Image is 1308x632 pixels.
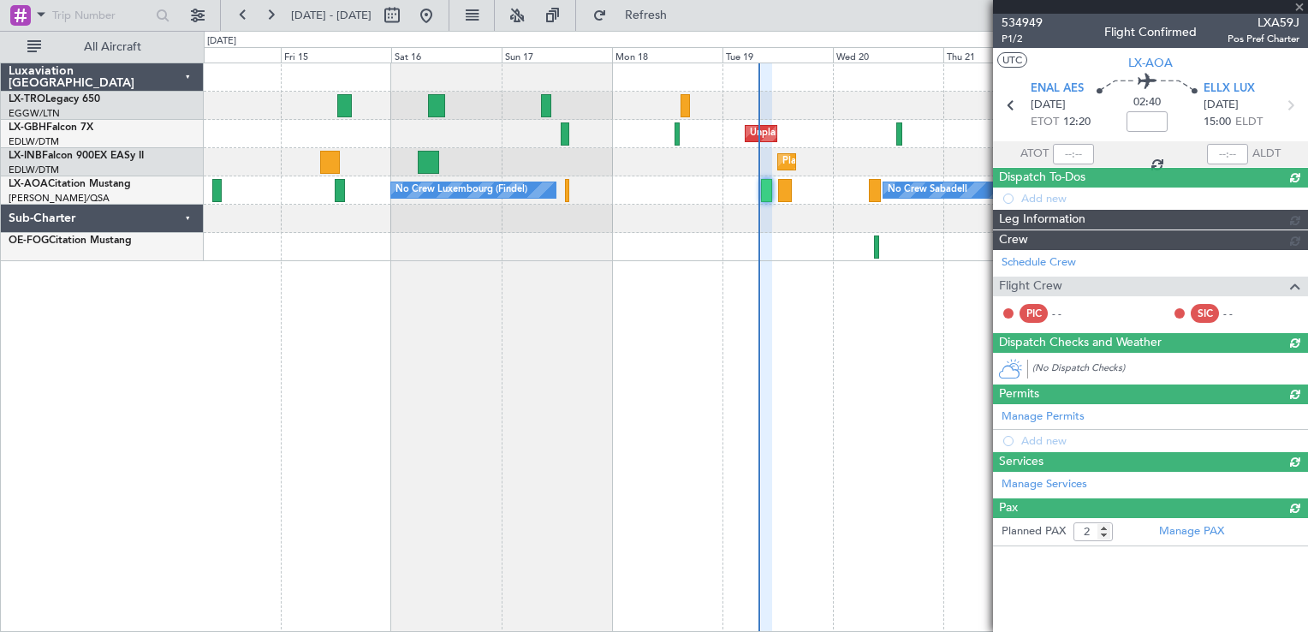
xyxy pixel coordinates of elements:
[1063,114,1091,131] span: 12:20
[9,164,59,176] a: EDLW/DTM
[9,94,45,104] span: LX-TRO
[833,47,943,63] div: Wed 20
[1235,114,1263,131] span: ELDT
[281,47,391,63] div: Fri 15
[1133,94,1161,111] span: 02:40
[19,33,186,61] button: All Aircraft
[9,179,48,189] span: LX-AOA
[888,177,967,203] div: No Crew Sabadell
[610,9,682,21] span: Refresh
[612,47,722,63] div: Mon 18
[171,47,282,63] div: Thu 14
[1104,23,1197,41] div: Flight Confirmed
[1228,14,1299,32] span: LXA59J
[1252,146,1281,163] span: ALDT
[502,47,612,63] div: Sun 17
[9,122,46,133] span: LX-GBH
[9,122,93,133] a: LX-GBHFalcon 7X
[1031,114,1059,131] span: ETOT
[9,151,144,161] a: LX-INBFalcon 900EX EASy II
[750,121,1032,146] div: Unplanned Maint [GEOGRAPHIC_DATA] ([GEOGRAPHIC_DATA])
[9,107,60,120] a: EGGW/LTN
[722,47,833,63] div: Tue 19
[207,34,236,49] div: [DATE]
[291,8,372,23] span: [DATE] - [DATE]
[1228,32,1299,46] span: Pos Pref Charter
[1128,54,1173,72] span: LX-AOA
[9,94,100,104] a: LX-TROLegacy 650
[1204,80,1255,98] span: ELLX LUX
[997,52,1027,68] button: UTC
[1031,80,1084,98] span: ENAL AES
[1002,14,1043,32] span: 534949
[52,3,151,28] input: Trip Number
[1020,146,1049,163] span: ATOT
[782,149,924,175] div: Planned Maint Geneva (Cointrin)
[9,236,49,246] span: OE-FOG
[391,47,502,63] div: Sat 16
[1031,97,1066,114] span: [DATE]
[585,2,687,29] button: Refresh
[9,135,59,148] a: EDLW/DTM
[1204,97,1239,114] span: [DATE]
[45,41,181,53] span: All Aircraft
[9,236,132,246] a: OE-FOGCitation Mustang
[9,192,110,205] a: [PERSON_NAME]/QSA
[1002,32,1043,46] span: P1/2
[943,47,1054,63] div: Thu 21
[9,151,42,161] span: LX-INB
[395,177,527,203] div: No Crew Luxembourg (Findel)
[1204,114,1231,131] span: 15:00
[9,179,131,189] a: LX-AOACitation Mustang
